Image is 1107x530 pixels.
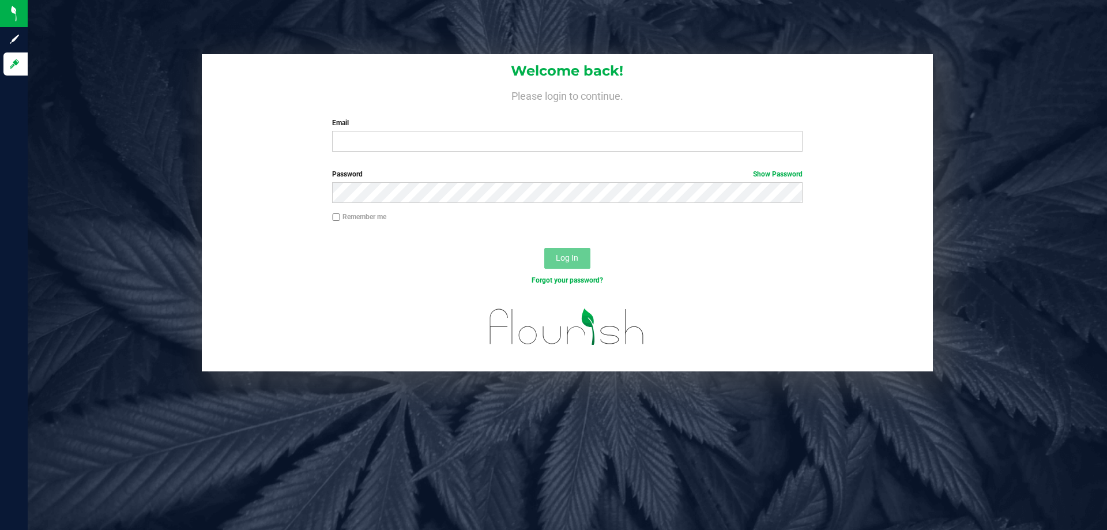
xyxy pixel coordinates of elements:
[476,298,658,356] img: flourish_logo.svg
[202,88,933,102] h4: Please login to continue.
[332,213,340,221] input: Remember me
[9,33,20,45] inline-svg: Sign up
[9,58,20,70] inline-svg: Log in
[332,212,386,222] label: Remember me
[202,63,933,78] h1: Welcome back!
[332,118,802,128] label: Email
[753,170,803,178] a: Show Password
[532,276,603,284] a: Forgot your password?
[332,170,363,178] span: Password
[556,253,578,262] span: Log In
[544,248,590,269] button: Log In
